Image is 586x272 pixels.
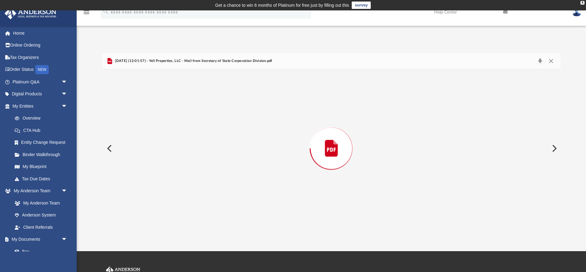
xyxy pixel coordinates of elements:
[9,136,77,149] a: Entity Change Request
[4,233,74,246] a: My Documentsarrow_drop_down
[61,88,74,101] span: arrow_drop_down
[61,76,74,88] span: arrow_drop_down
[4,76,77,88] a: Platinum Q&Aarrow_drop_down
[547,140,561,157] button: Next File
[9,124,77,136] a: CTA Hub
[215,2,349,9] div: Get a chance to win 6 months of Platinum for free just by filling out this
[3,7,58,19] img: Anderson Advisors Platinum Portal
[4,51,77,63] a: Tax Organizers
[35,65,49,74] div: NEW
[9,197,71,209] a: My Anderson Team
[4,88,77,100] a: Digital Productsarrow_drop_down
[9,221,74,233] a: Client Referrals
[61,233,74,246] span: arrow_drop_down
[580,1,584,5] div: close
[61,185,74,197] span: arrow_drop_down
[572,8,581,17] img: User Pic
[102,140,116,157] button: Previous File
[83,9,90,16] i: menu
[113,58,272,64] span: [DATE] (12:01:57) - Yell Properties, LLC - Mail from Secretary of State Corporation Division.pdf
[4,27,77,39] a: Home
[4,63,77,76] a: Order StatusNEW
[83,12,90,16] a: menu
[9,112,77,125] a: Overview
[102,53,561,228] div: Preview
[9,148,77,161] a: Binder Walkthrough
[4,100,77,112] a: My Entitiesarrow_drop_down
[4,185,74,197] a: My Anderson Teamarrow_drop_down
[9,209,74,221] a: Anderson System
[352,2,371,9] a: survey
[9,173,77,185] a: Tax Due Dates
[9,245,71,258] a: Box
[4,39,77,52] a: Online Ordering
[546,57,557,65] button: Close
[9,161,74,173] a: My Blueprint
[61,100,74,113] span: arrow_drop_down
[102,8,109,15] i: search
[534,57,546,65] button: Download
